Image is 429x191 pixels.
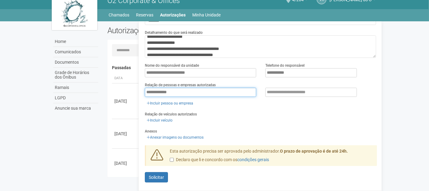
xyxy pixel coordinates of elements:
a: Home [53,37,98,47]
a: Minha Unidade [192,11,221,19]
h2: Autorizações [107,26,238,35]
label: Declaro que li e concordo com os [170,157,269,163]
a: Reservas [136,11,153,19]
label: Relação de veículos autorizados [145,111,197,117]
div: [DATE] [114,131,137,137]
div: [DATE] [114,160,137,166]
label: Relação de pessoas e empresas autorizadas [145,82,216,88]
a: Incluir veículo [145,117,174,124]
th: Data [112,73,139,83]
label: Detalhamento do que será realizado [145,30,203,35]
h4: Passadas [112,65,373,70]
button: Solicitar [145,172,168,182]
a: Autorizações [160,11,186,19]
a: condições gerais [237,157,269,162]
a: Ramais [53,83,98,93]
a: LGPD [53,93,98,103]
div: [DATE] [114,98,137,104]
a: Grade de Horários dos Ônibus [53,68,98,83]
input: Declaro que li e concordo com oscondições gerais [170,158,174,162]
a: Comunicados [53,47,98,57]
a: Anuncie sua marca [53,103,98,113]
a: Anexar imagens ou documentos [145,134,205,141]
a: Chamados [109,11,129,19]
label: Anexos [145,129,157,134]
a: Documentos [53,57,98,68]
label: Nome do responsável da unidade [145,63,199,68]
label: Telefone do responsável [265,63,305,68]
div: Esta autorização precisa ser aprovada pelo administrador. [165,148,377,166]
strong: O prazo de aprovação é de até 24h. [280,149,348,154]
a: Incluir pessoa ou empresa [145,100,195,107]
span: Solicitar [149,175,164,180]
